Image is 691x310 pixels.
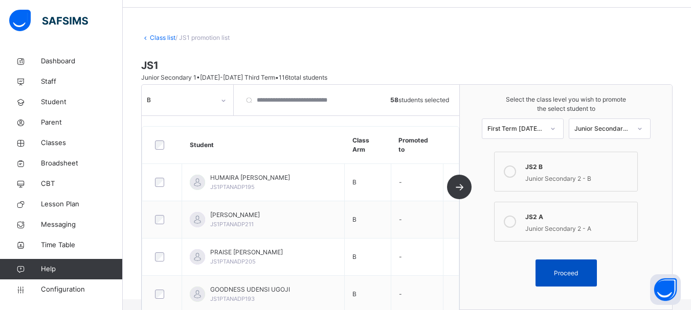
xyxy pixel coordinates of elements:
[210,285,290,294] span: GOODNESS UDENSI UGOJI
[352,253,356,260] span: B
[150,34,175,41] a: Class list
[210,221,254,228] span: JS1PTANADP211
[41,220,123,230] span: Messaging
[391,127,443,164] th: Promoted to
[345,127,391,164] th: Class Arm
[210,295,255,302] span: JS1PTANADP193
[182,127,345,164] th: Student
[210,248,283,257] span: PRAISE [PERSON_NAME]
[41,264,122,274] span: Help
[210,183,255,190] span: JS1PTANADP195
[41,77,123,87] span: Staff
[352,178,356,186] span: B
[399,253,402,260] span: -
[390,96,449,105] span: students selected
[175,34,230,41] span: / JS1 promotion list
[574,124,631,133] div: Junior Secondary 2
[41,179,123,189] span: CBT
[399,216,402,223] span: -
[41,284,122,295] span: Configuration
[210,173,290,182] span: HUMAIRA [PERSON_NAME]
[399,178,402,186] span: -
[525,210,632,222] div: JS2 A
[41,138,123,148] span: Classes
[487,124,544,133] div: First Term [DATE]-[DATE]
[390,96,398,104] b: 58
[141,74,327,81] span: Junior Secondary 1 • [DATE]-[DATE] Third Term • 116 total students
[41,199,123,209] span: Lesson Plan
[352,216,356,223] span: B
[41,240,123,250] span: Time Table
[525,172,632,183] div: Junior Secondary 2 - B
[41,158,123,169] span: Broadsheet
[141,58,673,73] span: JS1
[210,258,256,265] span: JS1PTANADP205
[210,210,260,220] span: [PERSON_NAME]
[352,290,356,298] span: B
[554,268,578,277] span: Proceed
[399,290,402,298] span: -
[525,222,632,233] div: Junior Secondary 2 - A
[41,97,123,107] span: Student
[9,10,88,31] img: safsims
[525,160,632,172] div: JS2 B
[147,96,215,105] div: B
[650,274,681,305] button: Open asap
[41,117,123,128] span: Parent
[41,56,123,66] span: Dashboard
[470,95,662,113] span: Select the class level you wish to promote the select student to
